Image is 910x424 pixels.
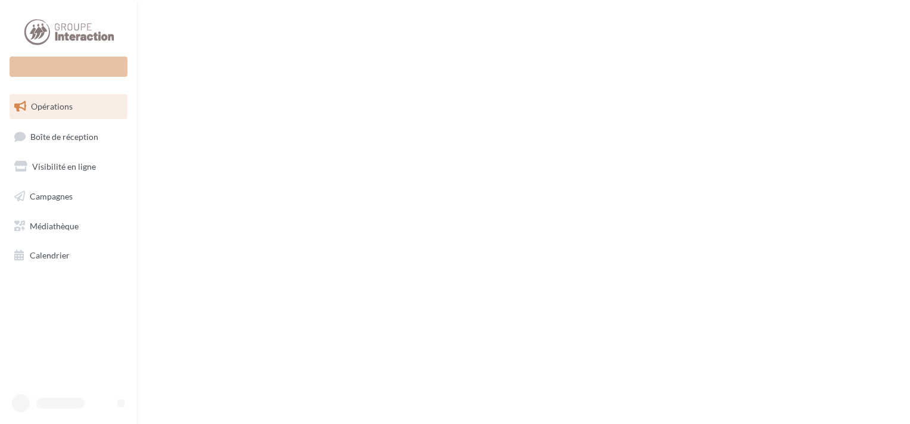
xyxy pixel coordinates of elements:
span: Visibilité en ligne [32,161,96,172]
span: Campagnes [30,191,73,201]
span: Opérations [31,101,73,111]
span: Calendrier [30,250,70,260]
a: Calendrier [7,243,130,268]
span: Médiathèque [30,220,79,230]
a: Visibilité en ligne [7,154,130,179]
span: Boîte de réception [30,131,98,141]
a: Campagnes [7,184,130,209]
a: Boîte de réception [7,124,130,149]
a: Médiathèque [7,214,130,239]
a: Opérations [7,94,130,119]
div: Nouvelle campagne [10,57,127,77]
